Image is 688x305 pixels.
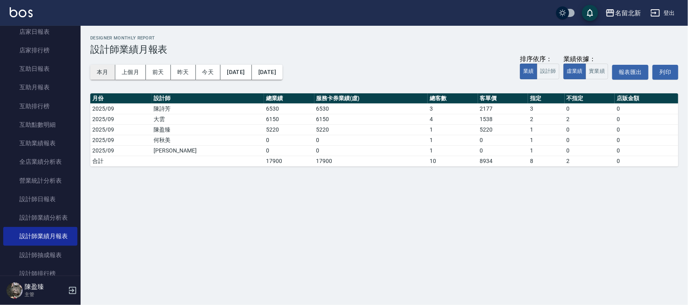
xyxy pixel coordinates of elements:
a: 互助業績報表 [3,134,77,152]
div: 業績依據： [563,55,608,64]
td: [PERSON_NAME] [152,145,264,156]
td: 1 [528,145,565,156]
td: 5220 [478,124,528,135]
table: a dense table [90,93,678,167]
td: 5220 [314,124,428,135]
img: Logo [10,7,33,17]
th: 店販金額 [615,93,678,104]
a: 營業統計分析表 [3,171,77,190]
h5: 陳盈臻 [25,283,66,291]
a: 店家排行榜 [3,41,77,60]
button: 列印 [653,65,678,80]
th: 指定 [528,93,565,104]
td: 0 [565,135,615,145]
a: 設計師業績分析表 [3,208,77,227]
td: 0 [264,145,314,156]
td: 0 [565,103,615,114]
td: 6530 [314,103,428,114]
div: 名留北新 [615,8,641,18]
td: 2025/09 [90,114,152,124]
td: 大雲 [152,114,264,124]
button: 本月 [90,65,115,80]
p: 主管 [25,291,66,298]
td: 陳盈臻 [152,124,264,135]
a: 設計師排行榜 [3,264,77,283]
td: 0 [478,135,528,145]
button: [DATE] [220,65,252,80]
td: 何秋美 [152,135,264,145]
button: 登出 [647,6,678,21]
button: 上個月 [115,65,146,80]
th: 不指定 [565,93,615,104]
td: 6150 [314,114,428,124]
td: 1 [528,124,565,135]
a: 設計師日報表 [3,190,77,208]
button: 名留北新 [602,5,644,21]
td: 5220 [264,124,314,135]
a: 互助月報表 [3,78,77,97]
th: 總業績 [264,93,314,104]
td: 17900 [264,156,314,166]
td: 0 [314,135,428,145]
button: 設計師 [537,64,559,79]
td: 1538 [478,114,528,124]
th: 客單價 [478,93,528,104]
td: 0 [615,114,678,124]
th: 設計師 [152,93,264,104]
button: save [582,5,598,21]
button: 前天 [146,65,171,80]
td: 2 [565,156,615,166]
td: 1 [528,135,565,145]
td: 8934 [478,156,528,166]
td: 2025/09 [90,145,152,156]
td: 4 [428,114,478,124]
td: 陳詩芳 [152,103,264,114]
td: 1 [428,135,478,145]
td: 2025/09 [90,103,152,114]
a: 設計師業績月報表 [3,227,77,245]
a: 互助日報表 [3,60,77,78]
a: 互助排行榜 [3,97,77,115]
button: 虛業績 [563,64,586,79]
a: 店家日報表 [3,23,77,41]
th: 月份 [90,93,152,104]
td: 2177 [478,103,528,114]
a: 全店業績分析表 [3,152,77,171]
button: 報表匯出 [612,65,649,80]
td: 2 [565,114,615,124]
td: 10 [428,156,478,166]
button: 今天 [196,65,221,80]
th: 服務卡券業績(虛) [314,93,428,104]
button: 昨天 [171,65,196,80]
div: 排序依序： [520,55,559,64]
td: 1 [428,145,478,156]
td: 8 [528,156,565,166]
td: 0 [615,124,678,135]
td: 17900 [314,156,428,166]
td: 0 [264,135,314,145]
td: 0 [478,145,528,156]
td: 3 [428,103,478,114]
th: 總客數 [428,93,478,104]
td: 合計 [90,156,152,166]
td: 2025/09 [90,135,152,145]
td: 0 [565,124,615,135]
button: [DATE] [252,65,283,80]
img: Person [6,282,23,299]
td: 3 [528,103,565,114]
td: 0 [615,135,678,145]
td: 2025/09 [90,124,152,135]
td: 1 [428,124,478,135]
h2: Designer Monthly Report [90,35,678,41]
a: 互助點數明細 [3,115,77,134]
td: 0 [565,145,615,156]
td: 0 [314,145,428,156]
td: 6530 [264,103,314,114]
h3: 設計師業績月報表 [90,44,678,55]
td: 2 [528,114,565,124]
td: 0 [615,103,678,114]
td: 0 [615,145,678,156]
button: 實業績 [586,64,608,79]
a: 設計師抽成報表 [3,246,77,264]
td: 0 [615,156,678,166]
